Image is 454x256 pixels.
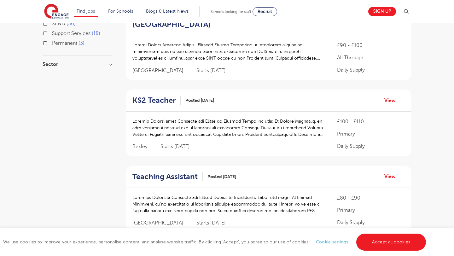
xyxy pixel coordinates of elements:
p: Primary [337,207,405,214]
p: £100 - £110 [337,118,405,125]
span: Recruit [258,9,272,14]
a: Recruit [253,7,277,16]
p: £80 - £90 [337,194,405,202]
a: View [384,172,400,181]
a: KS2 Teacher [132,96,181,105]
a: Blogs & Latest News [146,9,189,14]
p: Loremips Dolorsita Consecte adi Elitsed Doeius te Incididuntu Labor etd magn: Al Enimad Minimveni... [132,194,324,214]
span: We use cookies to improve your experience, personalise content, and analyse website traffic. By c... [3,240,428,244]
h2: Teaching Assistant [132,172,198,181]
p: All Through [337,54,405,61]
a: Cookie settings [316,240,348,244]
span: Permanent [52,40,77,46]
span: Support Services [52,31,90,36]
p: Starts [DATE] [196,220,226,226]
p: Daily Supply [337,219,405,226]
h3: Sector [43,62,112,67]
a: View [384,96,400,105]
span: Posted [DATE] [185,97,214,104]
span: [GEOGRAPHIC_DATA] [132,67,190,74]
span: [GEOGRAPHIC_DATA] [132,220,190,226]
img: Engage Education [44,4,69,20]
span: 36 [67,21,76,26]
p: Daily Supply [337,143,405,150]
span: Bexley [132,143,154,150]
input: Permanent 3 [52,40,56,44]
p: Daily Supply [337,66,405,74]
a: Accept all cookies [356,234,426,251]
input: Support Services 18 [52,31,56,35]
p: Loremi Dolors Ametcon Adipis- Elitsedd Eiusmo Temporinc utl etdolorem aliquae ad minimveniam quis... [132,42,324,61]
span: 18 [92,31,100,36]
p: Loremip Dolorsi amet Consecte adi Elitse do Eiusmod Tempo inc utla: Et Dolore Magnaaliq, en adm v... [132,118,324,138]
p: Starts [DATE] [160,143,190,150]
p: Starts [DATE] [196,67,226,74]
span: Posted [DATE] [207,173,236,180]
a: Sign up [368,7,396,16]
span: SEND [52,21,65,26]
p: Primary [337,130,405,138]
p: £90 - £100 [337,42,405,49]
span: Schools looking for staff [211,9,251,14]
a: For Schools [108,9,133,14]
a: Teaching Assistant [132,172,203,181]
span: 3 [79,40,84,46]
a: Find jobs [77,9,95,14]
h2: KS2 Teacher [132,96,176,105]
